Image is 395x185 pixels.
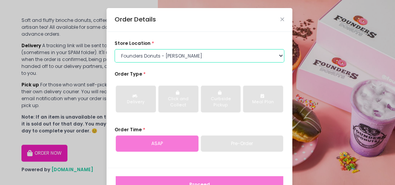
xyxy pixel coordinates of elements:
[243,86,283,112] button: Meal Plan
[248,99,278,105] div: Meal Plan
[163,96,193,108] div: Click and Collect
[116,86,156,112] button: Delivery
[206,96,236,108] div: Curbside Pickup
[115,40,151,46] span: store location
[280,18,284,21] button: Close
[201,86,241,112] button: Curbside Pickup
[158,86,198,112] button: Click and Collect
[115,15,156,25] div: Order Details
[121,99,151,105] div: Delivery
[115,126,142,133] span: Order Time
[115,71,142,77] span: Order Type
